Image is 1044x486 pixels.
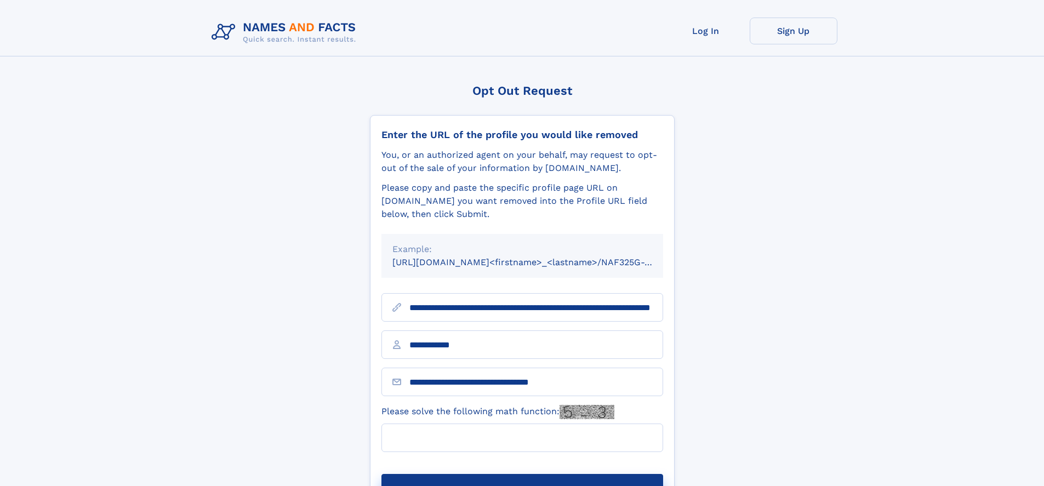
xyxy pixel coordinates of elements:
[392,257,684,267] small: [URL][DOMAIN_NAME]<firstname>_<lastname>/NAF325G-xxxxxxxx
[392,243,652,256] div: Example:
[381,129,663,141] div: Enter the URL of the profile you would like removed
[662,18,750,44] a: Log In
[750,18,837,44] a: Sign Up
[207,18,365,47] img: Logo Names and Facts
[381,181,663,221] div: Please copy and paste the specific profile page URL on [DOMAIN_NAME] you want removed into the Pr...
[370,84,675,98] div: Opt Out Request
[381,405,614,419] label: Please solve the following math function:
[381,148,663,175] div: You, or an authorized agent on your behalf, may request to opt-out of the sale of your informatio...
